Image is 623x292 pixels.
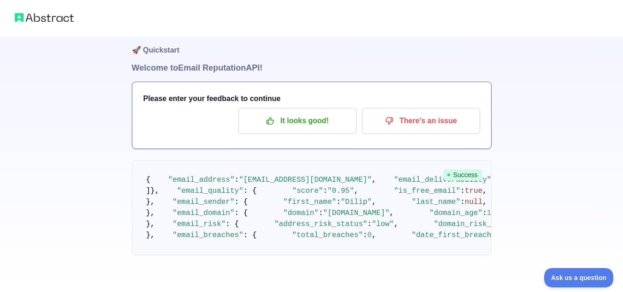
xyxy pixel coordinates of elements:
[372,176,376,184] span: ,
[336,198,341,206] span: :
[319,209,323,217] span: :
[341,198,372,206] span: "Dilip"
[15,11,74,24] img: Abstract logo
[482,198,487,206] span: ,
[368,220,372,228] span: :
[544,268,614,287] iframe: Toggle Customer Support
[274,220,368,228] span: "address_risk_status"
[465,187,482,195] span: true
[394,220,398,228] span: ,
[372,231,376,239] span: ,
[172,231,243,239] span: "email_breaches"
[429,209,482,217] span: "domain_age"
[177,187,243,195] span: "email_quality"
[369,113,473,129] p: There's an issue
[168,176,235,184] span: "email_address"
[225,220,239,228] span: : {
[238,108,356,134] button: It looks good!
[235,209,248,217] span: : {
[292,231,363,239] span: "total_breaches"
[172,209,234,217] span: "email_domain"
[394,176,491,184] span: "email_deliverability"
[283,209,319,217] span: "domain"
[243,231,257,239] span: : {
[132,26,492,61] h1: 🚀 Quickstart
[368,231,372,239] span: 0
[460,198,465,206] span: :
[390,209,394,217] span: ,
[172,198,234,206] span: "email_sender"
[323,209,390,217] span: "[DOMAIN_NAME]"
[143,93,480,104] h3: Please enter your feedback to continue
[132,61,492,74] h1: Welcome to Email Reputation API!
[482,187,487,195] span: ,
[172,220,225,228] span: "email_risk"
[443,169,482,180] span: Success
[363,231,368,239] span: :
[283,198,336,206] span: "first_name"
[323,187,328,195] span: :
[235,176,239,184] span: :
[482,209,487,217] span: :
[243,187,257,195] span: : {
[394,187,460,195] span: "is_free_email"
[412,231,505,239] span: "date_first_breached"
[235,198,248,206] span: : {
[465,198,482,206] span: null
[327,187,354,195] span: "0.95"
[372,198,376,206] span: ,
[434,220,522,228] span: "domain_risk_status"
[292,187,323,195] span: "score"
[239,176,372,184] span: "[EMAIL_ADDRESS][DOMAIN_NAME]"
[146,176,151,184] span: {
[354,187,359,195] span: ,
[372,220,394,228] span: "low"
[245,113,350,129] p: It looks good!
[412,198,461,206] span: "last_name"
[487,209,509,217] span: 11004
[460,187,465,195] span: :
[362,108,480,134] button: There's an issue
